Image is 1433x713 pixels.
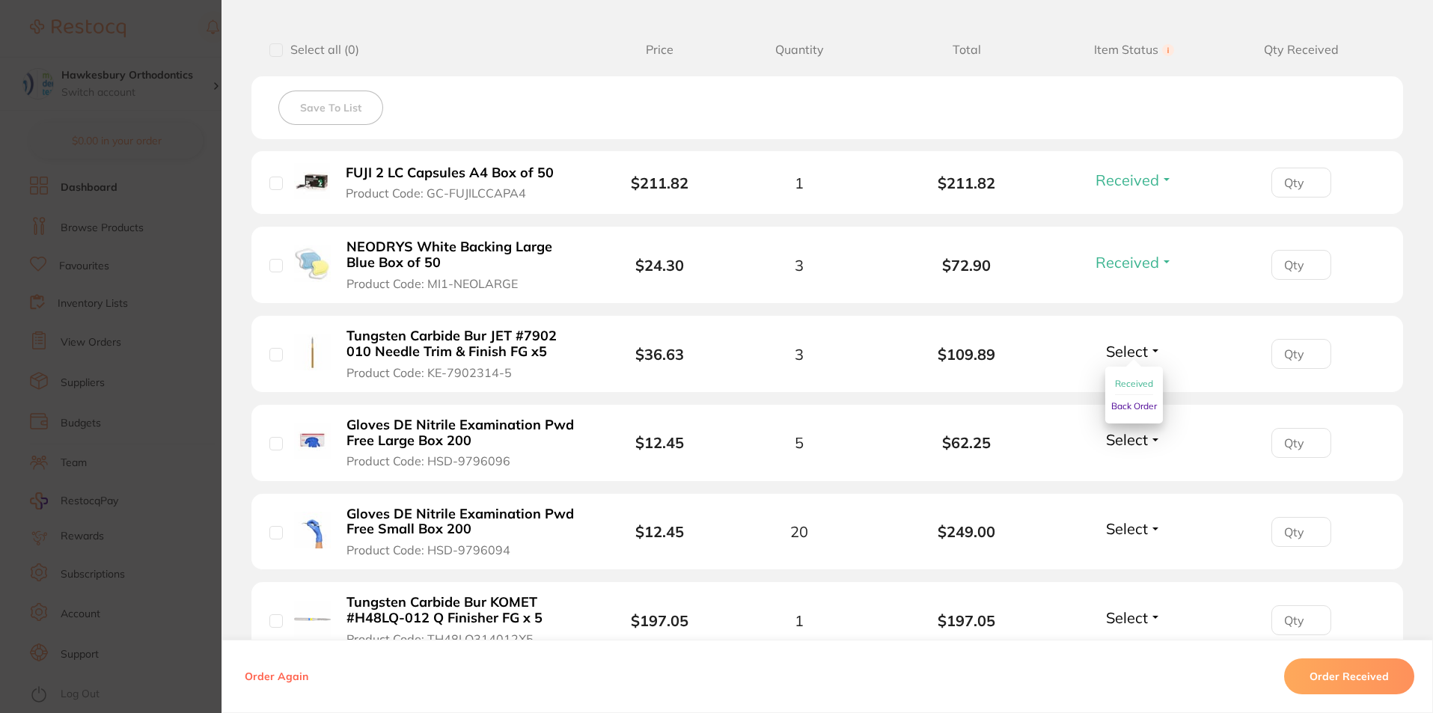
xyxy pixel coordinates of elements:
[294,163,330,199] img: FUJI 2 LC Capsules A4 Box of 50
[883,346,1051,363] b: $109.89
[294,423,331,459] img: Gloves DE Nitrile Examination Pwd Free Large Box 200
[346,632,534,646] span: Product Code: TH48LQ314012X5
[1091,253,1177,272] button: Received
[1111,395,1157,417] button: Back Order
[1091,171,1177,189] button: Received
[342,594,582,646] button: Tungsten Carbide Bur KOMET #H48LQ-012 Q Finisher FG x 5 Product Code: TH48LQ314012X5
[294,512,331,548] img: Gloves DE Nitrile Examination Pwd Free Small Box 200
[1271,605,1331,635] input: Qty
[604,43,715,57] span: Price
[1096,171,1159,189] span: Received
[294,245,331,282] img: NEODRYS White Backing Large Blue Box of 50
[635,256,684,275] b: $24.30
[1217,43,1385,57] span: Qty Received
[1115,378,1153,389] span: Received
[883,43,1051,57] span: Total
[346,454,510,468] span: Product Code: HSD-9796096
[1106,519,1148,538] span: Select
[790,523,808,540] span: 20
[346,595,578,625] b: Tungsten Carbide Bur KOMET #H48LQ-012 Q Finisher FG x 5
[1271,517,1331,547] input: Qty
[346,165,554,181] b: FUJI 2 LC Capsules A4 Box of 50
[795,257,804,274] span: 3
[1271,339,1331,369] input: Qty
[635,522,684,541] b: $12.45
[1106,342,1148,361] span: Select
[342,239,582,291] button: NEODRYS White Backing Large Blue Box of 50 Product Code: MI1-NEOLARGE
[240,670,313,683] button: Order Again
[795,434,804,451] span: 5
[1106,430,1148,449] span: Select
[631,174,688,192] b: $211.82
[294,334,331,371] img: Tungsten Carbide Bur JET #7902 010 Needle Trim & Finish FG x5
[346,417,578,448] b: Gloves DE Nitrile Examination Pwd Free Large Box 200
[635,433,684,452] b: $12.45
[341,165,570,201] button: FUJI 2 LC Capsules A4 Box of 50 Product Code: GC-FUJILCCAPA4
[1284,658,1414,694] button: Order Received
[1051,43,1218,57] span: Item Status
[342,328,582,380] button: Tungsten Carbide Bur JET #7902 010 Needle Trim & Finish FG x5 Product Code: KE-7902314-5
[715,43,883,57] span: Quantity
[1111,400,1157,411] span: Back Order
[883,612,1051,629] b: $197.05
[1106,608,1148,627] span: Select
[294,601,331,637] img: Tungsten Carbide Bur KOMET #H48LQ-012 Q Finisher FG x 5
[883,523,1051,540] b: $249.00
[346,543,510,557] span: Product Code: HSD-9796094
[883,434,1051,451] b: $62.25
[1102,519,1166,538] button: Select
[1102,430,1166,449] button: Select
[1102,608,1166,627] button: Select
[795,346,804,363] span: 3
[346,277,518,290] span: Product Code: MI1-NEOLARGE
[346,186,526,200] span: Product Code: GC-FUJILCCAPA4
[1271,168,1331,198] input: Qty
[1115,373,1153,396] button: Received
[883,257,1051,274] b: $72.90
[278,91,383,125] button: Save To List
[283,43,359,57] span: Select all ( 0 )
[631,611,688,630] b: $197.05
[342,506,582,558] button: Gloves DE Nitrile Examination Pwd Free Small Box 200 Product Code: HSD-9796094
[342,417,582,469] button: Gloves DE Nitrile Examination Pwd Free Large Box 200 Product Code: HSD-9796096
[1271,250,1331,280] input: Qty
[1102,342,1166,361] button: Select
[346,366,512,379] span: Product Code: KE-7902314-5
[1271,428,1331,458] input: Qty
[1096,253,1159,272] span: Received
[795,612,804,629] span: 1
[346,328,578,359] b: Tungsten Carbide Bur JET #7902 010 Needle Trim & Finish FG x5
[346,239,578,270] b: NEODRYS White Backing Large Blue Box of 50
[883,174,1051,192] b: $211.82
[795,174,804,192] span: 1
[635,345,684,364] b: $36.63
[346,507,578,537] b: Gloves DE Nitrile Examination Pwd Free Small Box 200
